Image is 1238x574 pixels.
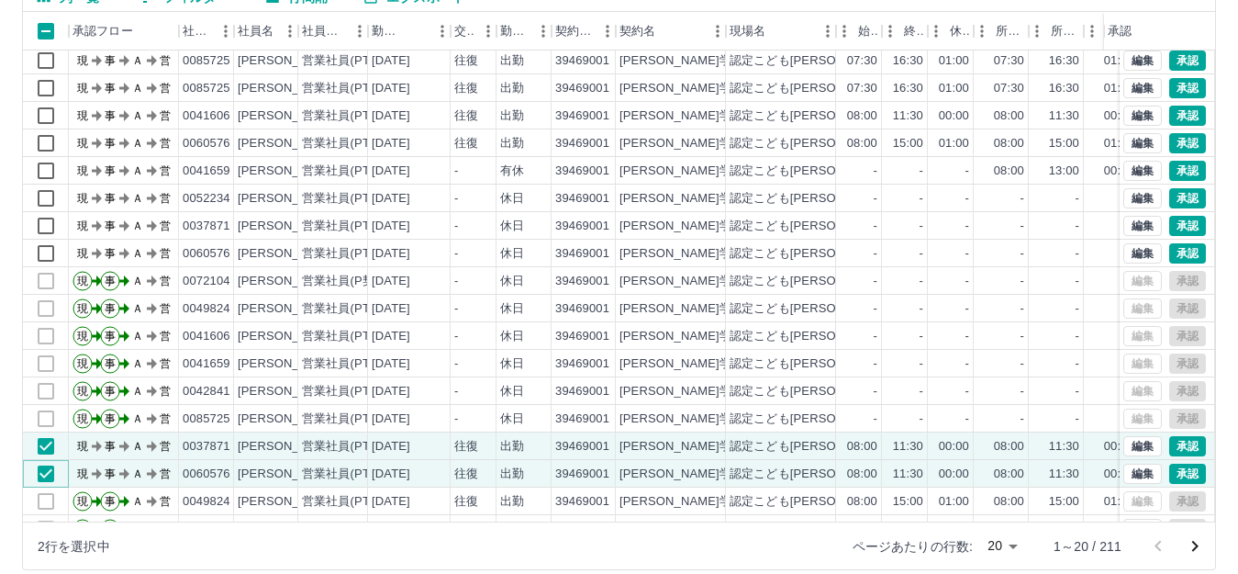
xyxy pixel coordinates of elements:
div: - [965,273,969,290]
div: [PERSON_NAME] [238,52,338,70]
div: 営業社員(PT契約) [302,80,398,97]
button: 承認 [1169,106,1206,126]
div: 0041606 [183,328,230,345]
text: Ａ [132,82,143,95]
button: 編集 [1123,51,1162,71]
div: [PERSON_NAME] [238,245,338,263]
div: - [965,328,969,345]
div: 承認フロー [69,12,179,51]
button: メニュー [474,17,502,45]
div: 出勤 [500,135,524,152]
div: - [1021,273,1024,290]
div: 出勤 [500,80,524,97]
text: 現 [77,385,88,398]
div: 08:00 [994,107,1024,125]
div: 0060576 [183,135,230,152]
text: Ａ [132,54,143,67]
div: [PERSON_NAME]学園 [619,163,743,180]
text: 現 [77,82,88,95]
div: 認定こども[PERSON_NAME]第２幼稚園 [730,190,950,208]
div: [PERSON_NAME]学園 [619,190,743,208]
div: - [920,218,923,235]
text: 現 [77,275,88,287]
text: 営 [160,302,171,315]
div: - [965,218,969,235]
div: - [920,383,923,400]
text: 事 [105,275,116,287]
div: 01:00 [1104,52,1134,70]
div: 休日 [500,245,524,263]
div: 20 [980,533,1024,559]
div: 00:00 [1104,107,1134,125]
div: 始業 [836,12,882,51]
div: - [874,273,877,290]
div: 所定終業 [1029,12,1084,51]
div: 終業 [882,12,928,51]
div: 社員区分 [298,12,368,51]
div: - [874,190,877,208]
div: [PERSON_NAME] [238,80,338,97]
div: 認定こども[PERSON_NAME]第２幼稚園 [730,355,950,373]
text: 営 [160,275,171,287]
text: Ａ [132,219,143,232]
div: - [1076,218,1079,235]
text: 営 [160,192,171,205]
div: - [965,383,969,400]
div: - [874,383,877,400]
div: 所定終業 [1051,12,1080,51]
text: 現 [77,54,88,67]
div: 08:00 [994,135,1024,152]
div: [DATE] [372,355,410,373]
div: [PERSON_NAME] [238,328,338,345]
div: 承認 [1108,12,1132,51]
div: 認定こども[PERSON_NAME]第２幼稚園 [730,383,950,400]
div: 08:00 [847,135,877,152]
div: 休日 [500,190,524,208]
div: 39469001 [555,135,609,152]
text: 事 [105,330,116,343]
div: [PERSON_NAME]学園 [619,273,743,290]
div: 営業社員(PT契約) [302,163,398,180]
div: - [454,190,458,208]
div: - [1021,218,1024,235]
text: 現 [77,330,88,343]
div: 出勤 [500,52,524,70]
div: 社員名 [234,12,298,51]
div: 0041659 [183,355,230,373]
div: 15:00 [1049,135,1079,152]
div: - [1021,355,1024,373]
div: 0042841 [183,383,230,400]
div: 39469001 [555,190,609,208]
div: - [1076,300,1079,318]
div: 契約名 [616,12,726,51]
div: - [1076,190,1079,208]
div: 承認フロー [72,12,133,51]
text: Ａ [132,109,143,122]
div: [PERSON_NAME] [238,190,338,208]
div: 有休 [500,163,524,180]
div: 休日 [500,273,524,290]
div: 16:30 [1049,80,1079,97]
div: [PERSON_NAME] [238,300,338,318]
div: 営業社員(PT契約) [302,190,398,208]
div: 13:00 [1049,163,1079,180]
div: 勤務区分 [500,12,530,51]
div: - [454,273,458,290]
div: 交通費 [454,12,474,51]
text: 事 [105,357,116,370]
button: 承認 [1169,188,1206,208]
button: メニュー [530,17,557,45]
div: 01:00 [939,52,969,70]
button: 編集 [1123,243,1162,264]
div: 所定開始 [996,12,1025,51]
button: 承認 [1169,216,1206,236]
div: 終業 [904,12,924,51]
div: - [920,355,923,373]
div: - [1076,328,1079,345]
div: 16:30 [893,52,923,70]
div: 39469001 [555,80,609,97]
text: Ａ [132,192,143,205]
div: 07:30 [994,52,1024,70]
button: 編集 [1123,78,1162,98]
text: 営 [160,82,171,95]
